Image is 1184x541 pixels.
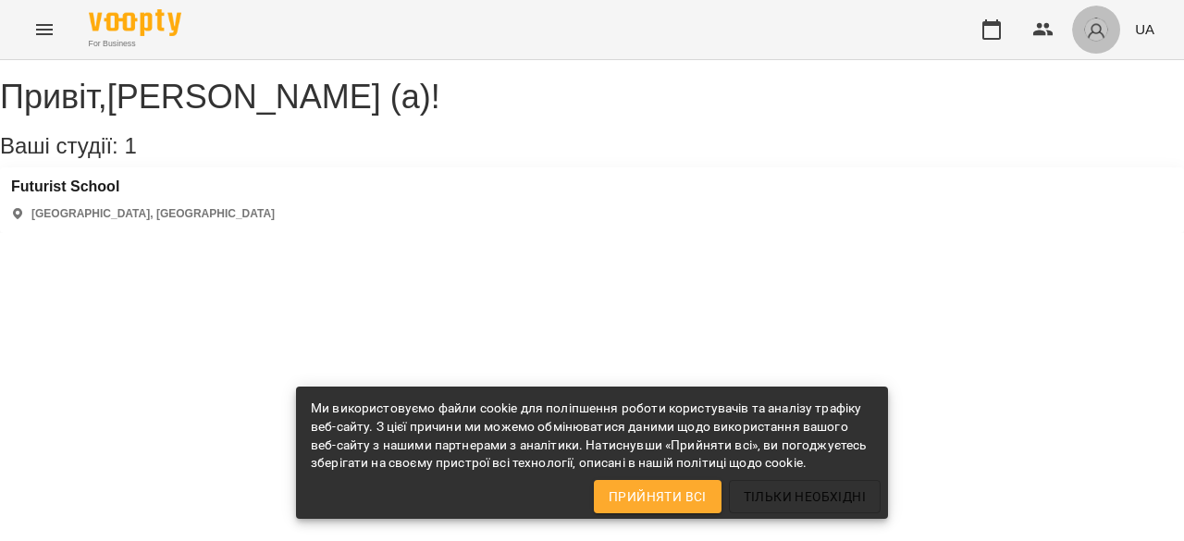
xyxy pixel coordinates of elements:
[124,133,136,158] span: 1
[22,7,67,52] button: Menu
[11,178,275,195] a: Futurist School
[1083,17,1109,43] img: avatar_s.png
[1128,12,1162,46] button: UA
[89,38,181,50] span: For Business
[1135,19,1154,39] span: UA
[31,206,275,222] p: [GEOGRAPHIC_DATA], [GEOGRAPHIC_DATA]
[89,9,181,36] img: Voopty Logo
